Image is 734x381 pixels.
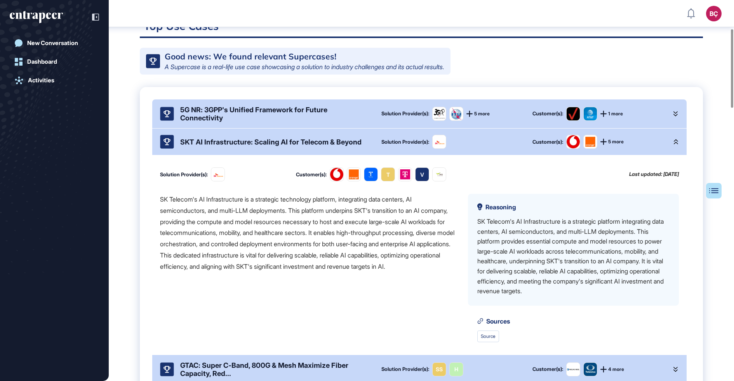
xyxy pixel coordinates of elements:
[608,367,624,372] span: 4 more
[485,204,516,210] span: Reasoning
[486,318,510,324] span: Sources
[567,135,580,148] img: Vodafone-logo
[10,35,99,51] a: New Conversation
[450,107,463,120] img: image
[28,77,54,84] div: Activities
[433,168,446,181] img: Advanced Info Service AIS-logo
[10,73,99,88] a: Activities
[706,6,722,21] button: BÇ
[433,107,446,120] img: image
[420,170,424,179] div: V
[160,172,208,177] div: Solution Provider(s):
[477,217,670,296] div: SK Telecom's AI Infrastructure is a strategic platform integrating data centers, AI semiconductor...
[364,168,377,181] img: Telefonica-logo
[165,52,336,61] div: Good news: We found relevant Supercases!
[296,172,327,177] div: Customer(s):
[180,138,362,146] div: SKT AI Infrastructure: Scaling AI for Telecom & Beyond
[436,365,443,373] div: SS
[567,363,580,376] img: Megacable Holdings SAB de CV-logo
[211,171,224,178] img: image
[454,365,458,373] div: H
[608,139,624,144] span: 5 more
[180,361,369,378] div: GTAC: Super C-Band, 800G & Mesh Maximize Fiber Capacity, Red...
[584,363,597,376] img: Televisa-logo
[347,168,360,181] img: Orange-logo
[160,194,456,272] div: SK Telecom's AI Infrastructure is a strategic technology platform, integrating data centers, AI s...
[165,64,444,70] div: A Supercase is a real-life use case showcasing a solution to industry challenges and its actual r...
[532,139,563,144] div: Customer(s):
[532,111,563,116] div: Customer(s):
[10,11,63,23] div: entrapeer-logo
[180,106,369,122] div: 5G NR: 3GPP's Unified Framework for Future Connectivity
[608,111,623,116] span: 1 more
[584,107,597,120] img: AT&T-logo
[477,331,499,342] a: Source
[474,111,490,116] span: 5 more
[381,367,429,372] div: Solution Provider(s):
[140,19,703,38] h2: Top Use Cases
[584,135,597,148] img: Orange-logo
[398,169,412,180] img: Deutsche Telekom-logo
[381,111,429,116] div: Solution Provider(s):
[386,170,390,179] div: T
[27,58,57,65] div: Dashboard
[532,367,563,372] div: Customer(s):
[330,168,343,181] img: Vodafone-logo
[381,139,429,144] div: Solution Provider(s):
[629,171,679,177] div: Last updated: [DATE]
[10,54,99,70] a: Dashboard
[27,40,78,47] div: New Conversation
[567,107,580,120] img: Verizon-logo
[433,138,446,146] img: image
